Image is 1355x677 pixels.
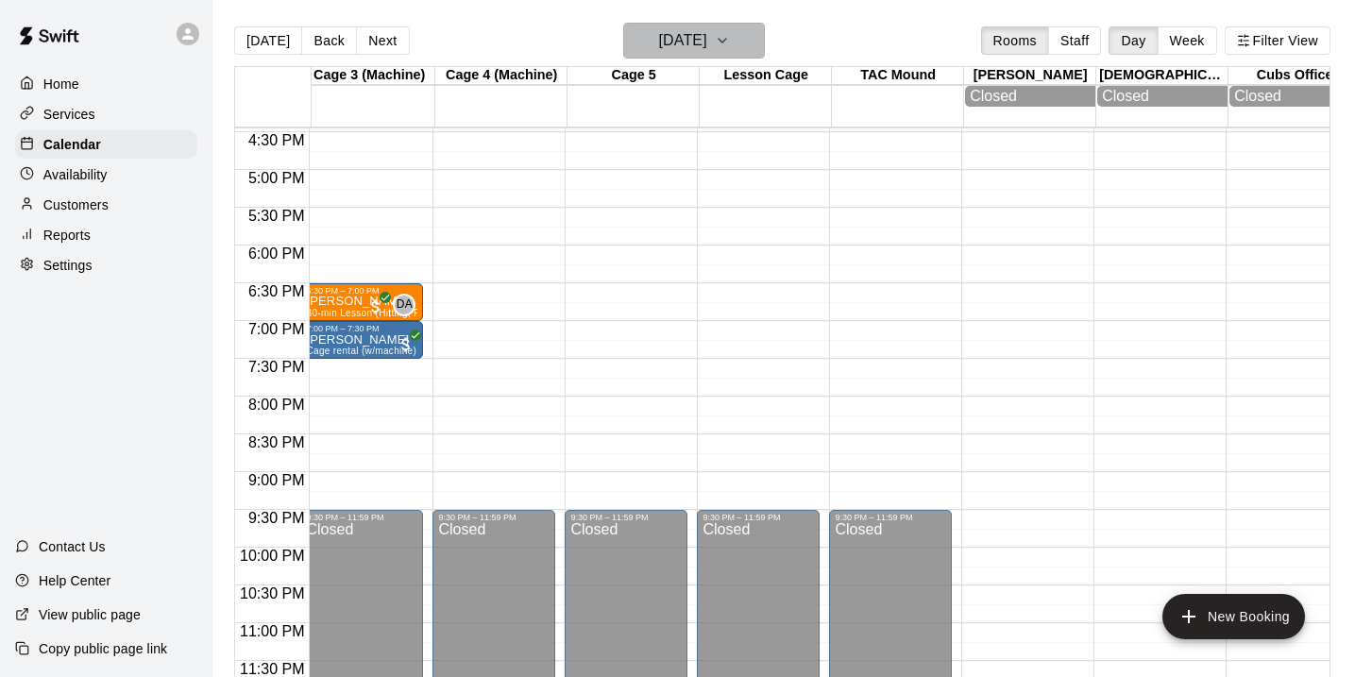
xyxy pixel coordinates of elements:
div: 6:30 PM – 7:00 PM: Max Castro [300,283,423,321]
p: Calendar [43,135,101,154]
div: 7:00 PM – 7:30 PM [306,324,417,333]
span: DA [397,296,413,314]
span: 7:00 PM [244,321,310,337]
p: View public page [39,605,141,624]
span: All customers have paid [366,297,385,316]
p: Reports [43,226,91,245]
span: 11:00 PM [235,623,309,639]
span: 9:00 PM [244,472,310,488]
span: Cage rental (w/machine) [306,346,416,356]
p: Customers [43,195,109,214]
div: 9:30 PM – 11:59 PM [835,513,946,522]
span: 10:30 PM [235,585,309,601]
div: 9:30 PM – 11:59 PM [306,513,417,522]
span: 7:30 PM [244,359,310,375]
span: 6:00 PM [244,245,310,262]
div: Closed [1234,88,1355,105]
button: Next [356,26,409,55]
div: 9:30 PM – 11:59 PM [570,513,682,522]
div: 9:30 PM – 11:59 PM [438,513,550,522]
button: add [1162,594,1305,639]
span: 8:00 PM [244,397,310,413]
a: Settings [15,251,197,279]
div: Cage 3 (Machine) [303,67,435,85]
div: Closed [970,88,1091,105]
span: 9:30 PM [244,510,310,526]
div: Lesson Cage [700,67,832,85]
button: [DATE] [234,26,302,55]
div: [DEMOGRAPHIC_DATA] [1096,67,1228,85]
div: Dustin Arena [393,294,415,316]
a: Services [15,100,197,128]
span: 5:00 PM [244,170,310,186]
span: 5:30 PM [244,208,310,224]
span: 8:30 PM [244,434,310,450]
p: Home [43,75,79,93]
p: Settings [43,256,93,275]
button: Filter View [1225,26,1330,55]
button: Back [301,26,357,55]
button: Rooms [981,26,1049,55]
a: Calendar [15,130,197,159]
a: Home [15,70,197,98]
button: [DATE] [623,23,765,59]
span: 6:30 PM [244,283,310,299]
span: 10:00 PM [235,548,309,564]
div: 9:30 PM – 11:59 PM [703,513,814,522]
a: Reports [15,221,197,249]
p: Help Center [39,571,110,590]
div: Cage 5 [567,67,700,85]
p: Copy public page link [39,639,167,658]
div: TAC Mound [832,67,964,85]
h6: [DATE] [658,27,706,54]
p: Availability [43,165,108,184]
div: 7:00 PM – 7:30 PM: Max Castro [300,321,423,359]
a: Availability [15,161,197,189]
span: 11:30 PM [235,661,309,677]
span: 4:30 PM [244,132,310,148]
button: Day [1109,26,1158,55]
div: 6:30 PM – 7:00 PM [306,286,417,296]
a: Customers [15,191,197,219]
span: Dustin Arena [400,294,415,316]
button: Week [1158,26,1217,55]
span: All customers have paid [397,335,415,354]
p: Contact Us [39,537,106,556]
div: Cage 4 (Machine) [435,67,567,85]
div: Closed [1102,88,1223,105]
button: Staff [1048,26,1102,55]
p: Services [43,105,95,124]
div: [PERSON_NAME] [964,67,1096,85]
